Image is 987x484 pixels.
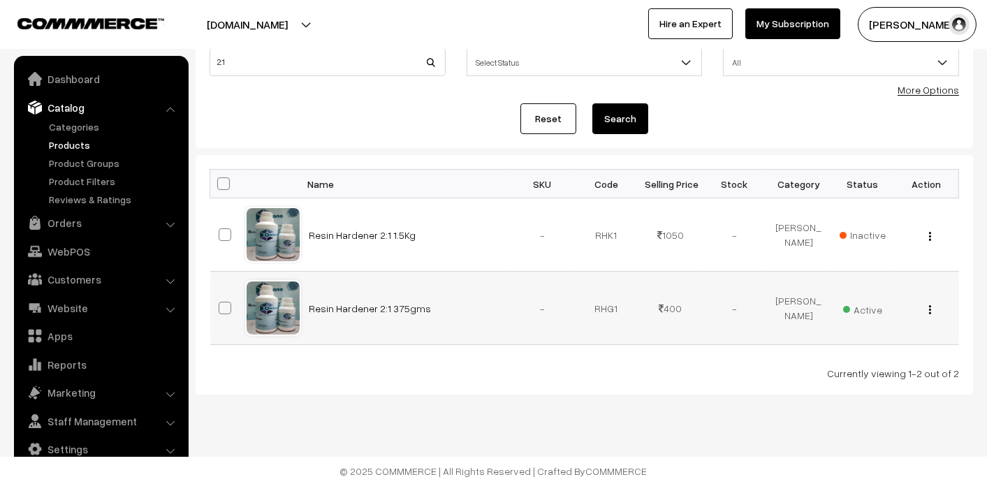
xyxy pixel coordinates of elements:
[574,272,638,345] td: RHG1
[45,174,184,189] a: Product Filters
[929,232,931,241] img: Menu
[638,272,703,345] td: 400
[17,380,184,405] a: Marketing
[511,170,575,198] th: SKU
[648,8,733,39] a: Hire an Expert
[592,103,648,134] button: Search
[17,437,184,462] a: Settings
[638,198,703,272] td: 1050
[898,84,959,96] a: More Options
[638,170,703,198] th: Selling Price
[17,267,184,292] a: Customers
[843,299,882,317] span: Active
[574,198,638,272] td: RHK1
[929,305,931,314] img: Menu
[301,170,511,198] th: Name
[210,48,446,76] input: Name / SKU / Code
[45,138,184,152] a: Products
[17,14,140,31] a: COMMMERCE
[17,323,184,349] a: Apps
[511,272,575,345] td: -
[17,409,184,434] a: Staff Management
[766,272,831,345] td: [PERSON_NAME]
[467,48,703,76] span: Select Status
[309,229,416,241] a: Resin Hardener 2:1 1.5Kg
[831,170,895,198] th: Status
[703,170,767,198] th: Stock
[703,198,767,272] td: -
[158,7,337,42] button: [DOMAIN_NAME]
[17,66,184,91] a: Dashboard
[520,103,576,134] a: Reset
[574,170,638,198] th: Code
[724,50,958,75] span: All
[45,192,184,207] a: Reviews & Ratings
[210,366,959,381] div: Currently viewing 1-2 out of 2
[17,295,184,321] a: Website
[467,50,702,75] span: Select Status
[586,465,648,477] a: COMMMERCE
[858,7,977,42] button: [PERSON_NAME]…
[949,14,970,35] img: user
[45,119,184,134] a: Categories
[17,352,184,377] a: Reports
[309,302,432,314] a: Resin Hardener 2:1 375gms
[766,198,831,272] td: [PERSON_NAME]
[766,170,831,198] th: Category
[723,48,959,76] span: All
[840,228,886,242] span: Inactive
[17,239,184,264] a: WebPOS
[703,272,767,345] td: -
[745,8,840,39] a: My Subscription
[511,198,575,272] td: -
[17,210,184,235] a: Orders
[45,156,184,170] a: Product Groups
[895,170,959,198] th: Action
[17,95,184,120] a: Catalog
[17,18,164,29] img: COMMMERCE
